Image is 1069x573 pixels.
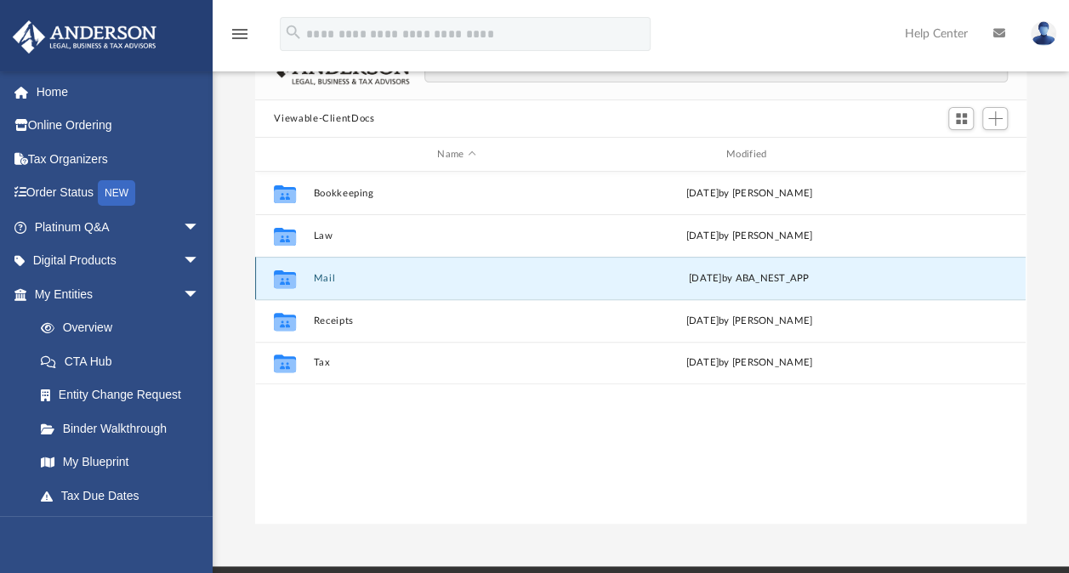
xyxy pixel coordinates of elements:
[12,142,225,176] a: Tax Organizers
[230,24,250,44] i: menu
[314,357,600,368] button: Tax
[314,230,600,241] button: Law
[606,355,892,371] div: [DATE] by [PERSON_NAME]
[314,315,600,326] button: Receipts
[606,186,892,201] div: [DATE] by [PERSON_NAME]
[314,188,600,199] button: Bookkeeping
[12,109,225,143] a: Online Ordering
[12,176,225,211] a: Order StatusNEW
[8,20,162,54] img: Anderson Advisors Platinum Portal
[24,411,225,445] a: Binder Walkthrough
[274,111,374,127] button: Viewable-ClientDocs
[606,314,892,329] div: [DATE] by [PERSON_NAME]
[982,107,1008,131] button: Add
[606,147,892,162] div: Modified
[12,277,225,311] a: My Entitiesarrow_drop_down
[689,274,722,283] span: [DATE]
[12,513,217,547] a: My [PERSON_NAME] Teamarrow_drop_down
[314,273,600,284] button: Mail
[900,147,1019,162] div: id
[255,172,1026,525] div: grid
[24,344,225,378] a: CTA Hub
[230,32,250,44] a: menu
[98,180,135,206] div: NEW
[12,210,225,244] a: Platinum Q&Aarrow_drop_down
[24,378,225,412] a: Entity Change Request
[183,210,217,245] span: arrow_drop_down
[606,229,892,244] div: [DATE] by [PERSON_NAME]
[24,479,225,513] a: Tax Due Dates
[183,277,217,312] span: arrow_drop_down
[1031,21,1056,46] img: User Pic
[12,244,225,278] a: Digital Productsarrow_drop_down
[183,513,217,547] span: arrow_drop_down
[606,271,892,286] div: by ABA_NEST_APP
[183,244,217,279] span: arrow_drop_down
[24,311,225,345] a: Overview
[24,445,217,479] a: My Blueprint
[313,147,599,162] div: Name
[284,23,303,42] i: search
[12,75,225,109] a: Home
[948,107,974,131] button: Switch to Grid View
[263,147,305,162] div: id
